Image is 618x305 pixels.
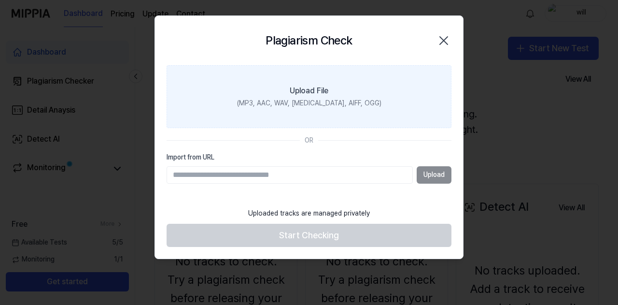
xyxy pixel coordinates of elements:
label: Import from URL [167,153,451,162]
div: (MP3, AAC, WAV, [MEDICAL_DATA], AIFF, OGG) [237,99,381,108]
h2: Plagiarism Check [266,31,352,50]
div: Upload File [290,85,328,97]
div: Uploaded tracks are managed privately [242,203,376,224]
div: OR [305,136,313,145]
